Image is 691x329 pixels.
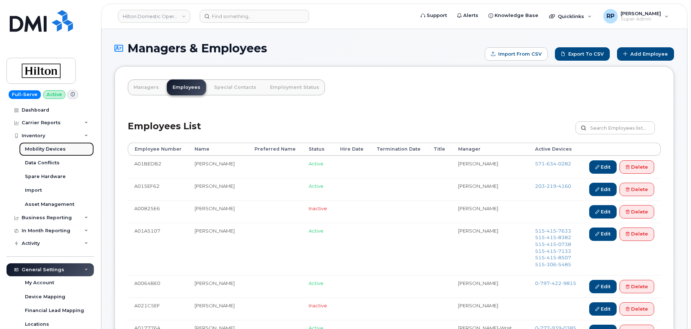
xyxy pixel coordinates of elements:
[589,228,617,241] a: Edit
[458,160,522,167] li: [PERSON_NAME]
[128,200,188,223] td: A00825E6
[208,79,262,95] a: Special Contacts
[264,79,325,95] a: Employment Status
[535,183,571,189] a: 2032194160
[545,183,556,189] span: 219
[309,228,323,234] span: Active
[302,143,334,156] th: Status
[458,183,522,190] li: [PERSON_NAME]
[589,302,617,316] a: Edit
[309,280,323,286] span: Active
[535,161,571,166] span: 571
[620,280,654,293] a: Delete
[535,261,571,267] span: 515
[620,302,654,316] a: Delete
[188,178,248,200] td: [PERSON_NAME]
[556,228,571,234] span: 7633
[128,121,201,143] h2: Employees List
[620,205,654,218] a: Delete
[485,47,548,61] form: Import from CSV
[452,143,529,156] th: Manager
[370,143,427,156] th: Termination Date
[556,161,571,166] span: 0282
[535,248,571,254] a: 5154157133
[535,248,571,254] span: 515
[188,200,248,223] td: [PERSON_NAME]
[309,303,327,308] span: Inactive
[556,248,571,254] span: 7133
[535,183,571,189] span: 203
[620,160,654,174] a: Delete
[589,205,617,218] a: Edit
[589,160,617,174] a: Edit
[545,255,556,260] span: 415
[556,241,571,247] span: 0738
[535,228,571,234] span: 515
[128,143,188,156] th: Employee Number
[550,280,561,286] span: 422
[188,143,248,156] th: Name
[128,275,188,298] td: A0064BE0
[617,47,674,61] a: Add Employee
[589,280,617,293] a: Edit
[167,79,206,95] a: Employees
[458,302,522,309] li: [PERSON_NAME]
[535,241,571,247] a: 5154150738
[188,223,248,275] td: [PERSON_NAME]
[545,228,556,234] span: 415
[535,255,571,260] a: 5154158507
[538,280,550,286] span: 797
[620,183,654,196] a: Delete
[535,261,571,267] a: 5153065485
[309,183,323,189] span: Active
[556,261,571,267] span: 5485
[334,143,370,156] th: Hire Date
[458,280,522,287] li: [PERSON_NAME]
[556,255,571,260] span: 8507
[535,255,571,260] span: 515
[660,298,686,324] iframe: Messenger Launcher
[114,42,481,55] h1: Managers & Employees
[128,178,188,200] td: A015EF62
[556,234,571,240] span: 8382
[128,223,188,275] td: A01A5107
[545,261,556,267] span: 306
[535,161,571,166] a: 5716340282
[427,143,452,156] th: Title
[535,280,576,286] a: 07974229815
[188,275,248,298] td: [PERSON_NAME]
[555,47,610,61] a: Export to CSV
[535,241,571,247] span: 515
[545,241,556,247] span: 415
[589,183,617,196] a: Edit
[458,228,522,234] li: [PERSON_NAME]
[561,280,576,286] span: 9815
[128,298,188,320] td: A021C5EF
[309,205,327,211] span: Inactive
[535,228,571,234] a: 5154157633
[535,280,576,286] span: 0
[188,156,248,178] td: [PERSON_NAME]
[458,205,522,212] li: [PERSON_NAME]
[545,234,556,240] span: 415
[535,234,571,240] span: 515
[309,161,323,166] span: Active
[188,298,248,320] td: [PERSON_NAME]
[545,248,556,254] span: 415
[128,79,165,95] a: Managers
[545,161,556,166] span: 634
[620,228,654,241] a: Delete
[556,183,571,189] span: 4160
[529,143,583,156] th: Active Devices
[128,156,188,178] td: A01BEDB2
[535,234,571,240] a: 5154158382
[248,143,302,156] th: Preferred Name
